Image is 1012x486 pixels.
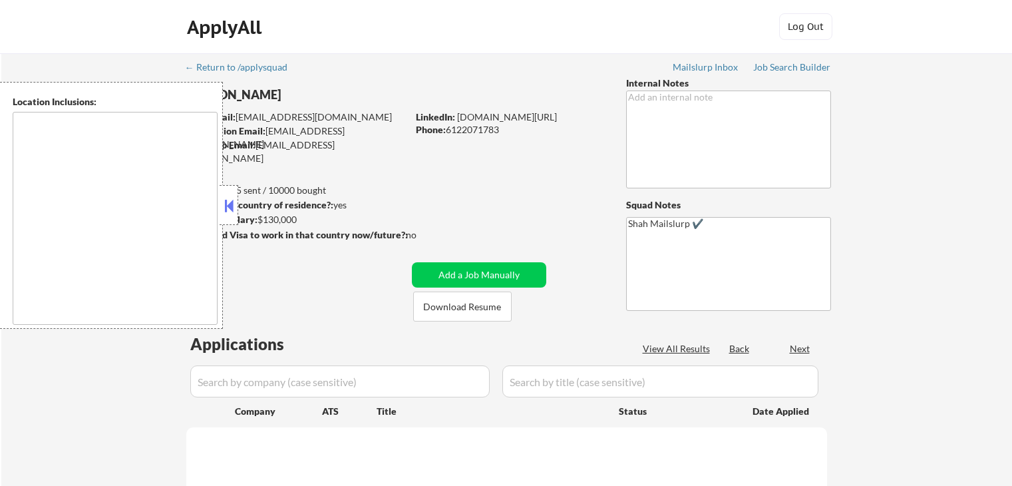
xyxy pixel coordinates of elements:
[416,111,455,122] strong: LinkedIn:
[673,63,739,72] div: Mailslurp Inbox
[416,123,604,136] div: 6122071783
[753,63,831,72] div: Job Search Builder
[190,336,322,352] div: Applications
[186,138,407,164] div: [EMAIL_ADDRESS][DOMAIN_NAME]
[235,405,322,418] div: Company
[322,405,377,418] div: ATS
[790,342,811,356] div: Next
[186,87,460,103] div: [PERSON_NAME]
[377,405,606,418] div: Title
[416,124,446,135] strong: Phone:
[673,62,739,75] a: Mailslurp Inbox
[779,13,832,40] button: Log Out
[186,198,403,212] div: yes
[626,77,831,90] div: Internal Notes
[185,62,300,75] a: ← Return to /applysquad
[187,16,265,39] div: ApplyAll
[753,405,811,418] div: Date Applied
[186,199,333,210] strong: Can work in country of residence?:
[187,111,407,124] div: [EMAIL_ADDRESS][DOMAIN_NAME]
[186,229,408,240] strong: Will need Visa to work in that country now/future?:
[413,292,512,322] button: Download Resume
[185,63,300,72] div: ← Return to /applysquad
[187,124,407,150] div: [EMAIL_ADDRESS][DOMAIN_NAME]
[643,342,714,356] div: View All Results
[729,342,751,356] div: Back
[13,95,218,109] div: Location Inclusions:
[502,365,818,397] input: Search by title (case sensitive)
[406,228,444,242] div: no
[619,399,733,423] div: Status
[626,198,831,212] div: Squad Notes
[457,111,557,122] a: [DOMAIN_NAME][URL]
[186,184,407,197] div: 1465 sent / 10000 bought
[190,365,490,397] input: Search by company (case sensitive)
[186,213,407,226] div: $130,000
[412,262,546,288] button: Add a Job Manually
